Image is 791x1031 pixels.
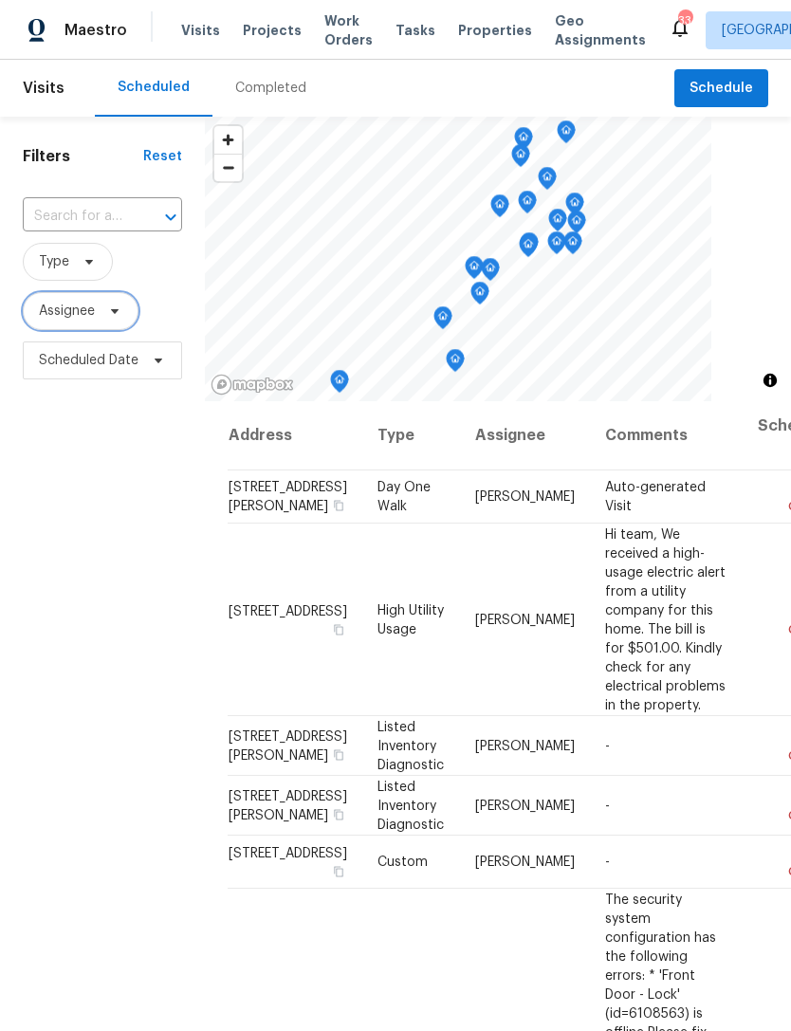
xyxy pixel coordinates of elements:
span: - [605,739,610,752]
span: Day One Walk [377,481,431,513]
span: [PERSON_NAME] [475,490,575,504]
span: [STREET_ADDRESS][PERSON_NAME] [229,729,347,762]
div: Map marker [547,231,566,261]
button: Copy Address [330,620,347,637]
span: Listed Inventory Diagnostic [377,780,444,831]
div: Map marker [519,234,538,264]
div: Map marker [330,370,349,399]
span: Zoom out [214,155,242,181]
span: [PERSON_NAME] [475,856,575,869]
span: [PERSON_NAME] [475,613,575,626]
span: Custom [377,856,428,869]
div: Map marker [565,193,584,222]
button: Copy Address [330,497,347,514]
div: Reset [143,147,182,166]
span: Auto-generated Visit [605,481,706,513]
span: - [605,799,610,812]
th: Assignee [460,401,590,470]
span: Maestro [64,21,127,40]
div: Map marker [548,209,567,238]
button: Copy Address [330,746,347,763]
span: [STREET_ADDRESS] [229,604,347,617]
div: Map marker [567,211,586,240]
div: Map marker [465,256,484,285]
div: Map marker [520,232,539,262]
div: Map marker [446,349,465,378]
span: - [605,856,610,869]
canvas: Map [205,117,711,401]
div: Map marker [511,144,530,174]
button: Open [157,204,184,230]
th: Type [362,401,460,470]
button: Copy Address [330,805,347,822]
span: [STREET_ADDRESS][PERSON_NAME] [229,789,347,821]
span: [PERSON_NAME] [475,739,575,752]
div: 33 [678,11,691,30]
span: Toggle attribution [764,370,776,391]
input: Search for an address... [23,202,129,231]
div: Map marker [557,120,576,150]
button: Toggle attribution [759,369,782,392]
div: Map marker [433,306,452,336]
div: Map marker [538,167,557,196]
div: Map marker [481,258,500,287]
span: Type [39,252,69,271]
div: Map marker [518,191,537,220]
div: Map marker [490,194,509,224]
div: Map marker [470,282,489,311]
th: Address [228,401,362,470]
a: Mapbox homepage [211,374,294,396]
button: Zoom out [214,154,242,181]
span: Visits [23,67,64,109]
div: Map marker [563,231,582,261]
span: [STREET_ADDRESS] [229,847,347,860]
button: Zoom in [214,126,242,154]
button: Schedule [674,69,768,108]
span: Schedule [690,77,753,101]
span: High Utility Usage [377,603,444,635]
div: Completed [235,79,306,98]
span: Assignee [39,302,95,321]
span: Work Orders [324,11,373,49]
span: Hi team, We received a high-usage electric alert from a utility company for this home. The bill i... [605,527,726,711]
div: Map marker [514,127,533,156]
th: Comments [590,401,743,470]
h1: Filters [23,147,143,166]
span: Geo Assignments [555,11,646,49]
button: Copy Address [330,863,347,880]
div: Scheduled [118,78,190,97]
span: Scheduled Date [39,351,138,370]
span: [PERSON_NAME] [475,799,575,812]
span: [STREET_ADDRESS][PERSON_NAME] [229,481,347,513]
span: Listed Inventory Diagnostic [377,720,444,771]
